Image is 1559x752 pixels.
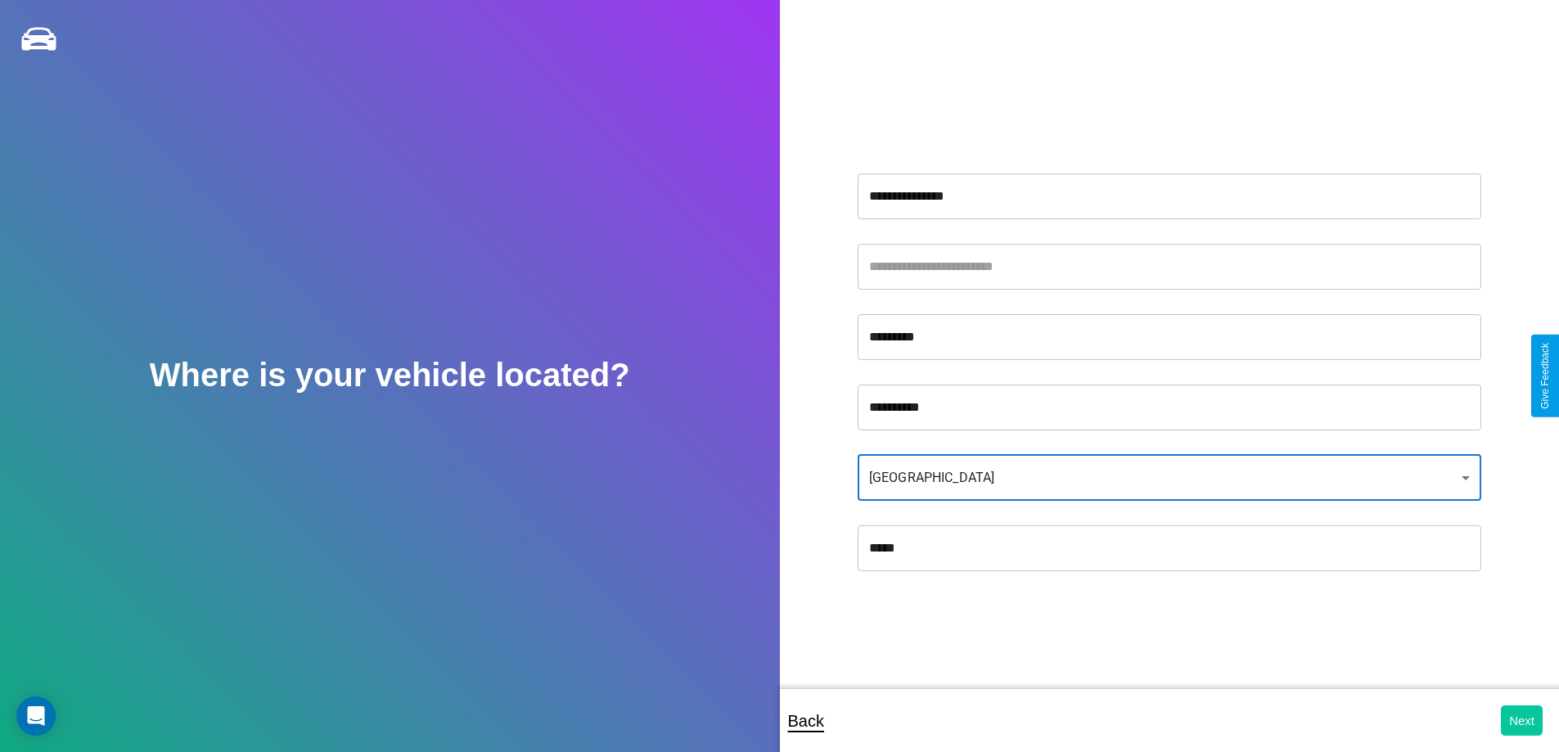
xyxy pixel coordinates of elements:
div: Give Feedback [1539,343,1551,409]
div: Open Intercom Messenger [16,696,56,736]
div: [GEOGRAPHIC_DATA] [858,455,1481,501]
p: Back [788,706,824,736]
h2: Where is your vehicle located? [150,357,630,394]
button: Next [1501,705,1543,736]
